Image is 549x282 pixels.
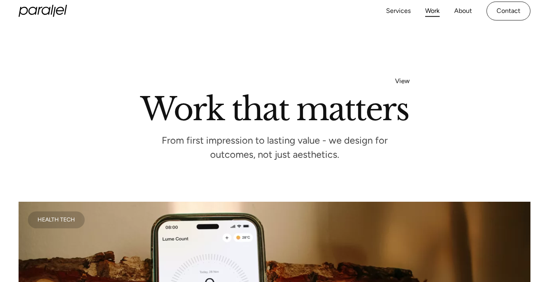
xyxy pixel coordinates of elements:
[19,5,67,17] a: home
[454,5,472,17] a: About
[38,218,75,222] div: Health Tech
[154,137,396,158] p: From first impression to lasting value - we design for outcomes, not just aesthetics.
[486,2,530,21] a: Contact
[425,5,440,17] a: Work
[53,94,497,121] h2: Work that matters
[386,5,411,17] a: Services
